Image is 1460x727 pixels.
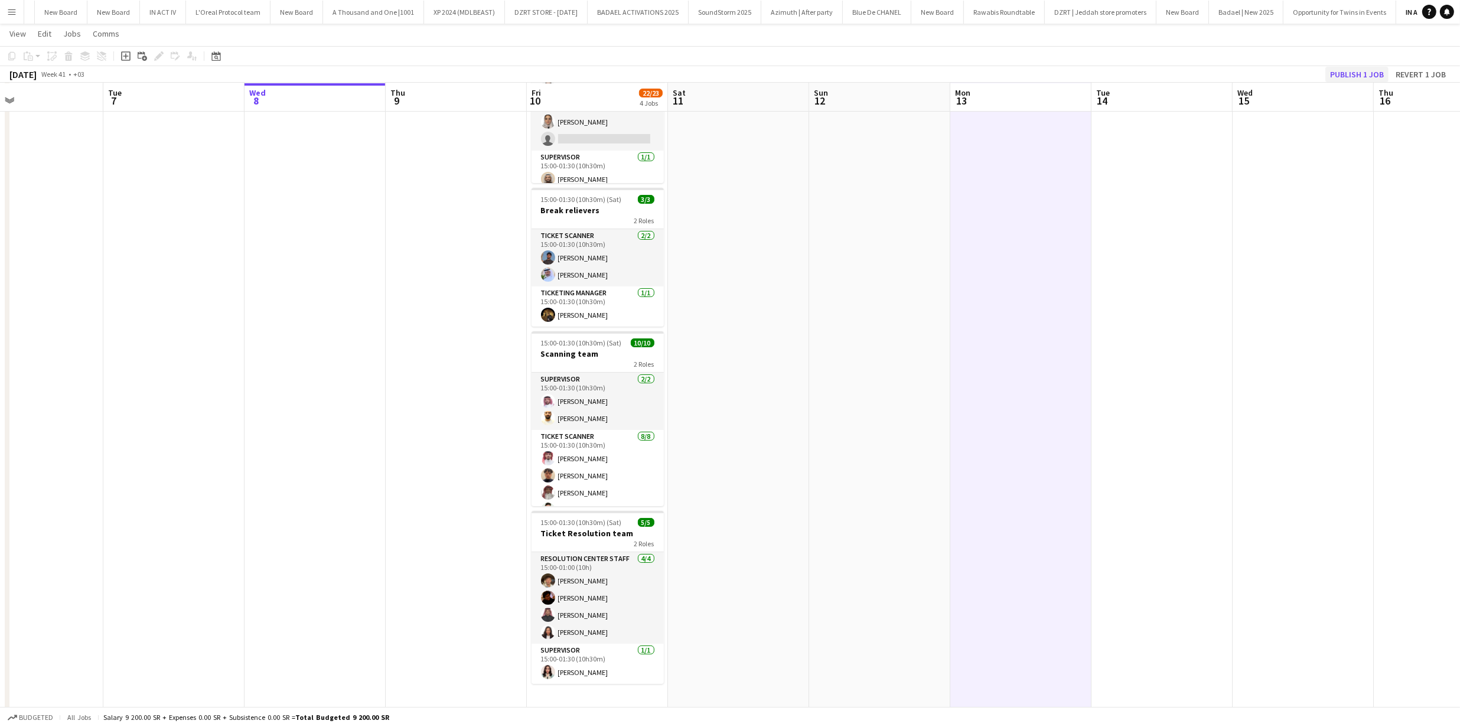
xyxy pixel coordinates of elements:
[964,1,1045,24] button: Rawabis Roundtable
[35,1,87,24] button: New Board
[1391,67,1451,82] button: Revert 1 job
[638,195,654,204] span: 3/3
[1094,94,1110,107] span: 14
[249,87,266,98] span: Wed
[19,713,53,722] span: Budgeted
[389,94,405,107] span: 9
[6,711,55,724] button: Budgeted
[1156,1,1209,24] button: New Board
[639,89,663,97] span: 22/23
[140,1,186,24] button: IN ACT IV
[634,539,654,548] span: 2 Roles
[532,644,664,684] app-card-role: SUPERVISOR1/115:00-01:30 (10h30m)[PERSON_NAME]
[631,338,654,347] span: 10/10
[93,28,119,39] span: Comms
[103,713,389,722] div: Salary 9 200.00 SR + Expenses 0.00 SR + Subsistence 0.00 SR =
[532,373,664,430] app-card-role: SUPERVISOR2/215:00-01:30 (10h30m)[PERSON_NAME][PERSON_NAME]
[1325,67,1389,82] button: Publish 1 job
[295,713,389,722] span: Total Budgeted 9 200.00 SR
[390,87,405,98] span: Thu
[814,87,828,98] span: Sun
[532,331,664,506] app-job-card: 15:00-01:30 (10h30m) (Sat)10/10Scanning team2 RolesSUPERVISOR2/215:00-01:30 (10h30m)[PERSON_NAME]...
[532,552,664,644] app-card-role: Resolution Center Staff4/415:00-01:00 (10h)[PERSON_NAME][PERSON_NAME][PERSON_NAME][PERSON_NAME]
[532,151,664,191] app-card-role: SUPERVISOR1/115:00-01:30 (10h30m)[PERSON_NAME]
[1237,87,1253,98] span: Wed
[186,1,271,24] button: L'Oreal Protocol team
[955,87,970,98] span: Mon
[33,26,56,41] a: Edit
[634,216,654,225] span: 2 Roles
[911,1,964,24] button: New Board
[541,195,622,204] span: 15:00-01:30 (10h30m) (Sat)
[532,430,664,590] app-card-role: Ticket Scanner8/815:00-01:30 (10h30m)[PERSON_NAME][PERSON_NAME][PERSON_NAME][PERSON_NAME]
[247,94,266,107] span: 8
[638,518,654,527] span: 5/5
[505,1,588,24] button: DZRT STORE - [DATE]
[532,188,664,327] app-job-card: 15:00-01:30 (10h30m) (Sat)3/3Break relievers2 RolesTicket Scanner2/215:00-01:30 (10h30m)[PERSON_N...
[532,511,664,684] app-job-card: 15:00-01:30 (10h30m) (Sat)5/5Ticket Resolution team2 RolesResolution Center Staff4/415:00-01:00 (...
[671,94,686,107] span: 11
[1096,87,1110,98] span: Tue
[9,28,26,39] span: View
[323,1,424,24] button: A Thousand and One |1001
[761,1,843,24] button: Azimuth | After party
[541,338,622,347] span: 15:00-01:30 (10h30m) (Sat)
[532,348,664,359] h3: Scanning team
[106,94,122,107] span: 7
[1283,1,1396,24] button: Opportunity for Twins in Events
[634,360,654,369] span: 2 Roles
[532,229,664,286] app-card-role: Ticket Scanner2/215:00-01:30 (10h30m)[PERSON_NAME][PERSON_NAME]
[532,286,664,327] app-card-role: Ticketing Manager1/115:00-01:30 (10h30m)[PERSON_NAME]
[532,87,541,98] span: Fri
[1209,1,1283,24] button: Badael | New 2025
[5,26,31,41] a: View
[843,1,911,24] button: Blue De CHANEL
[689,1,761,24] button: SoundStorm 2025
[1377,94,1393,107] span: 16
[1236,94,1253,107] span: 15
[88,26,124,41] a: Comms
[673,87,686,98] span: Sat
[424,1,505,24] button: XP 2024 (MDLBEAST)
[39,70,69,79] span: Week 41
[953,94,970,107] span: 13
[9,69,37,80] div: [DATE]
[640,99,662,107] div: 4 Jobs
[63,28,81,39] span: Jobs
[541,518,622,527] span: 15:00-01:30 (10h30m) (Sat)
[532,528,664,539] h3: Ticket Resolution team
[108,87,122,98] span: Tue
[588,1,689,24] button: BADAEL ACTIVATIONS 2025
[1045,1,1156,24] button: DZRT | Jeddah store promoters
[65,713,93,722] span: All jobs
[73,70,84,79] div: +03
[812,94,828,107] span: 12
[58,26,86,41] a: Jobs
[532,205,664,216] h3: Break relievers
[87,1,140,24] button: New Board
[38,28,51,39] span: Edit
[1378,87,1393,98] span: Thu
[271,1,323,24] button: New Board
[530,94,541,107] span: 10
